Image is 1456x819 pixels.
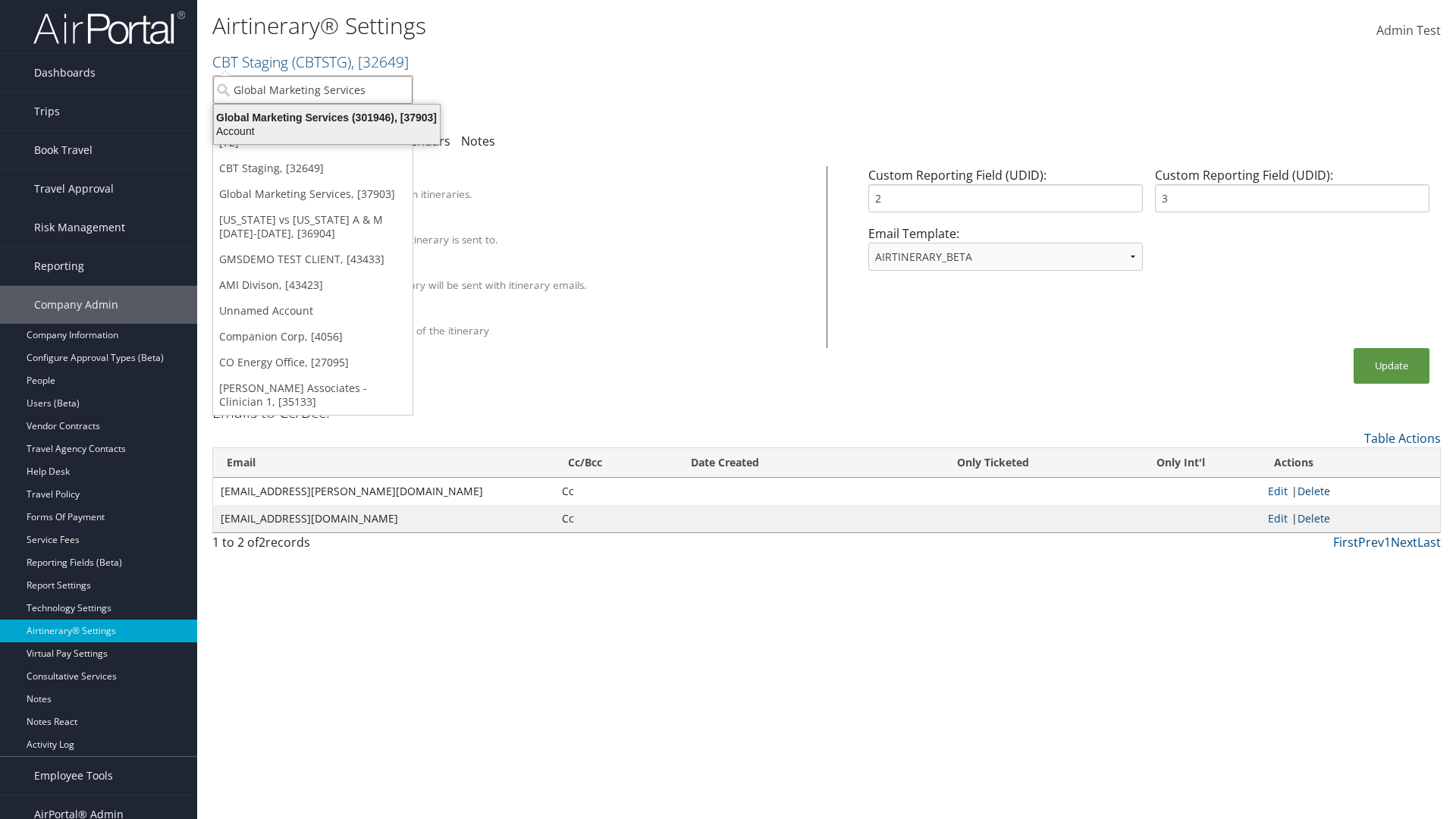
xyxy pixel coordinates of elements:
[213,478,554,505] td: [EMAIL_ADDRESS][PERSON_NAME][DOMAIN_NAME]
[212,10,1031,42] h1: Airtinerary® Settings
[1260,505,1440,532] td: |
[213,350,413,375] a: CO Energy Office, [27095]
[212,52,409,72] a: CBT Staging
[33,10,185,45] img: airportal-logo.png
[677,448,885,478] th: Date Created: activate to sort column ascending
[34,170,114,208] span: Travel Approval
[34,757,113,795] span: Employee Tools
[554,448,677,478] th: Cc/Bcc: activate to sort column ascending
[393,133,450,149] a: Calendars
[461,133,495,149] a: Notes
[213,324,413,350] a: Companion Corp, [4056]
[884,448,1101,478] th: Only Ticketed: activate to sort column ascending
[213,155,413,181] a: CBT Staging, [32649]
[1298,511,1330,526] a: Delete
[1268,511,1288,526] a: Edit
[1102,448,1260,478] th: Only Int'l: activate to sort column ascending
[283,309,808,323] div: Show Survey
[213,76,413,104] input: Search Accounts
[34,286,118,324] span: Company Admin
[213,505,554,532] td: [EMAIL_ADDRESS][DOMAIN_NAME]
[283,173,808,187] div: Client Name
[205,124,449,138] div: Account
[213,448,554,478] th: Email: activate to sort column ascending
[283,218,808,232] div: Override Email
[1354,348,1429,384] button: Update
[1333,534,1358,551] a: First
[213,272,413,298] a: AMI Divison, [43423]
[213,375,413,415] a: [PERSON_NAME] Associates - Clinician 1, [35133]
[212,533,510,559] div: 1 to 2 of records
[283,264,808,278] div: Attach PDF
[1391,534,1417,551] a: Next
[34,209,125,246] span: Risk Management
[862,166,1149,224] div: Custom Reporting Field (UDID):
[34,54,96,92] span: Dashboards
[1268,484,1288,498] a: Edit
[1260,448,1440,478] th: Actions
[862,224,1149,283] div: Email Template:
[1376,22,1441,39] span: Admin Test
[259,534,265,551] span: 2
[1358,534,1384,551] a: Prev
[213,246,413,272] a: GMSDEMO TEST CLIENT, [43433]
[292,52,351,72] span: ( CBTSTG )
[1364,430,1441,447] a: Table Actions
[1384,534,1391,551] a: 1
[554,478,677,505] td: Cc
[213,181,413,207] a: Global Marketing Services, [37903]
[1376,8,1441,55] a: Admin Test
[1417,534,1441,551] a: Last
[213,207,413,246] a: [US_STATE] vs [US_STATE] A & M [DATE]-[DATE], [36904]
[34,93,60,130] span: Trips
[1149,166,1436,224] div: Custom Reporting Field (UDID):
[213,298,413,324] a: Unnamed Account
[351,52,409,72] span: , [ 32649 ]
[34,131,93,169] span: Book Travel
[1260,478,1440,505] td: |
[1298,484,1330,498] a: Delete
[554,505,677,532] td: Cc
[283,278,587,293] label: A PDF version of the itinerary will be sent with itinerary emails.
[34,247,84,285] span: Reporting
[205,111,449,124] div: Global Marketing Services (301946), [37903]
